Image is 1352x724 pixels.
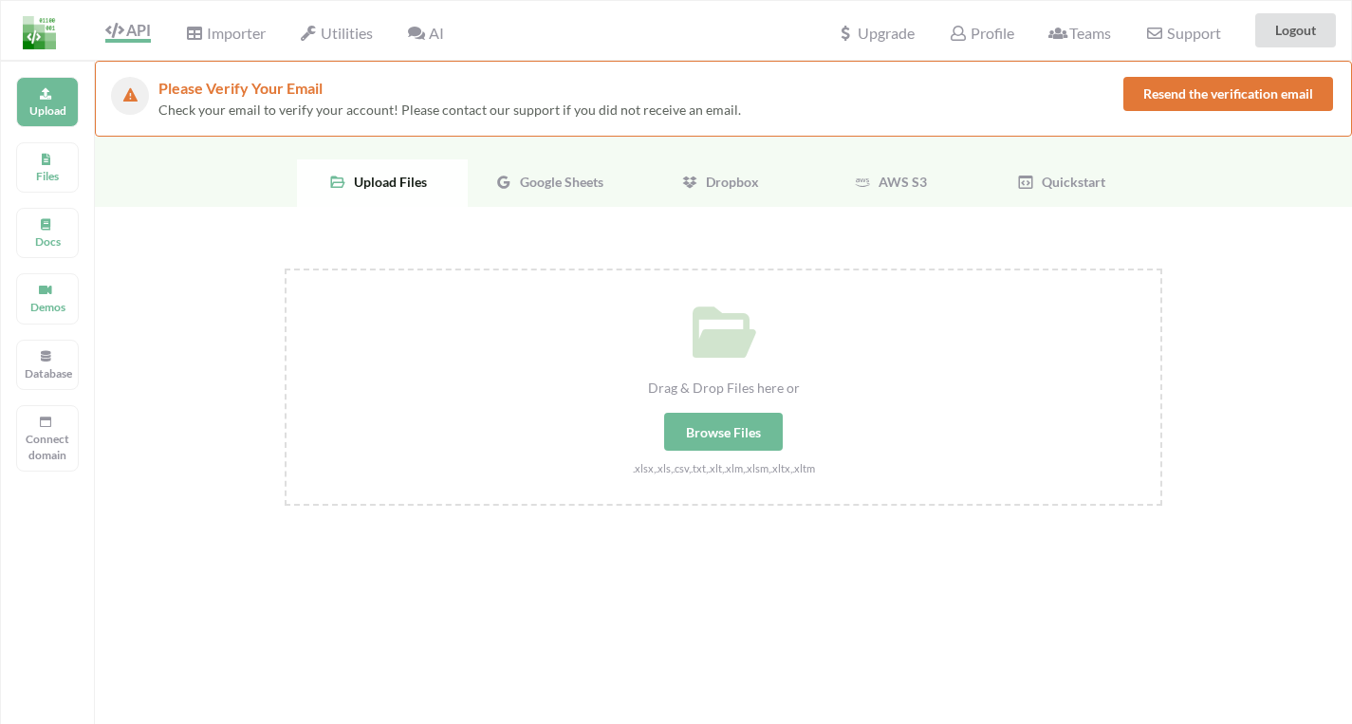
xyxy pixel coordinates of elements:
[158,102,741,118] span: Check your email to verify your account! Please contact our support if you did not receive an email.
[25,299,70,315] p: Demos
[25,431,70,463] p: Connect domain
[25,233,70,250] p: Docs
[158,79,323,97] span: Please Verify Your Email
[185,24,265,42] span: Importer
[1255,13,1336,47] button: Logout
[300,24,373,42] span: Utilities
[25,168,70,184] p: Files
[287,378,1160,398] div: Drag & Drop Files here or
[25,365,70,381] p: Database
[633,462,815,474] small: .xlsx,.xls,.csv,.txt,.xlt,.xlm,.xlsm,.xltx,.xltm
[25,102,70,119] p: Upload
[23,16,56,49] img: LogoIcon.png
[105,21,151,39] span: API
[1123,77,1333,111] button: Resend the verification email
[407,24,443,42] span: AI
[512,174,603,190] span: Google Sheets
[949,24,1013,42] span: Profile
[698,174,759,190] span: Dropbox
[346,174,427,190] span: Upload Files
[664,413,783,451] div: Browse Files
[1145,26,1220,41] span: Support
[1034,174,1105,190] span: Quickstart
[871,174,927,190] span: AWS S3
[1048,24,1111,42] span: Teams
[837,26,915,41] span: Upgrade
